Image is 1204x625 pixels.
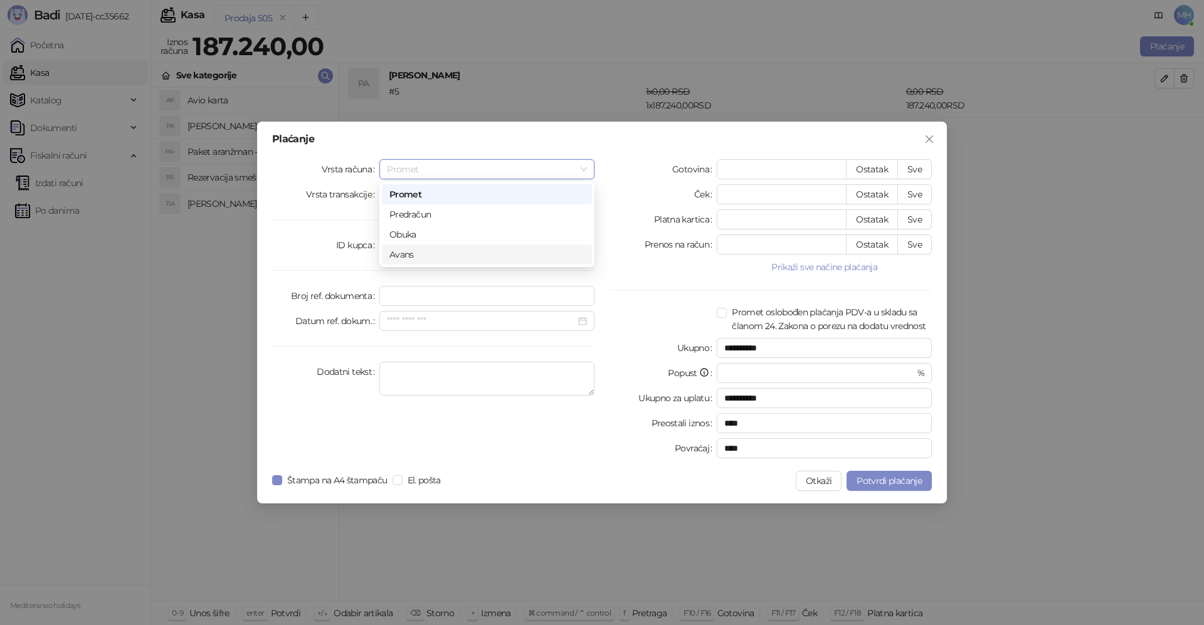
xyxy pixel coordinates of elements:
label: Dodatni tekst [317,362,379,382]
button: Ostatak [846,159,898,179]
button: Sve [897,234,932,255]
div: Avans [389,248,584,261]
div: Obuka [382,224,592,244]
label: Vrsta transakcije [306,184,380,204]
button: Potvrdi plaćanje [847,471,932,491]
label: Ukupno za uplatu [638,388,717,408]
span: Potvrdi plaćanje [857,475,922,486]
div: Plaćanje [272,134,932,144]
input: Broj ref. dokumenta [379,286,594,306]
div: Predračun [389,207,584,221]
label: Datum ref. dokum. [295,311,380,331]
label: Ček [694,184,717,204]
span: close [924,134,934,144]
label: Preostali iznos [652,413,717,433]
div: Promet [382,184,592,204]
label: Gotovina [672,159,717,179]
button: Sve [897,184,932,204]
button: Sve [897,159,932,179]
button: Close [919,129,939,149]
label: Povraćaj [675,438,717,458]
button: Ostatak [846,234,898,255]
button: Otkaži [796,471,842,491]
div: Avans [382,244,592,265]
span: Promet [387,160,587,179]
button: Ostatak [846,209,898,229]
button: Ostatak [846,184,898,204]
button: Sve [897,209,932,229]
span: Štampa na A4 štampaču [282,473,393,487]
label: Popust [668,363,717,383]
input: Datum ref. dokum. [387,314,576,328]
label: Prenos na račun [645,234,717,255]
label: Vrsta računa [322,159,380,179]
input: Popust [724,364,914,382]
div: Promet [389,187,584,201]
label: ID kupca [336,235,379,255]
label: Ukupno [677,338,717,358]
div: Obuka [389,228,584,241]
button: Prikaži sve načine plaćanja [717,260,932,275]
span: Promet oslobođen plaćanja PDV-a u skladu sa članom 24. Zakona o porezu na dodatu vrednost [727,305,932,333]
label: Platna kartica [654,209,717,229]
div: Predračun [382,204,592,224]
span: Zatvori [919,134,939,144]
textarea: Dodatni tekst [379,362,594,396]
label: Broj ref. dokumenta [291,286,379,306]
span: El. pošta [403,473,446,487]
